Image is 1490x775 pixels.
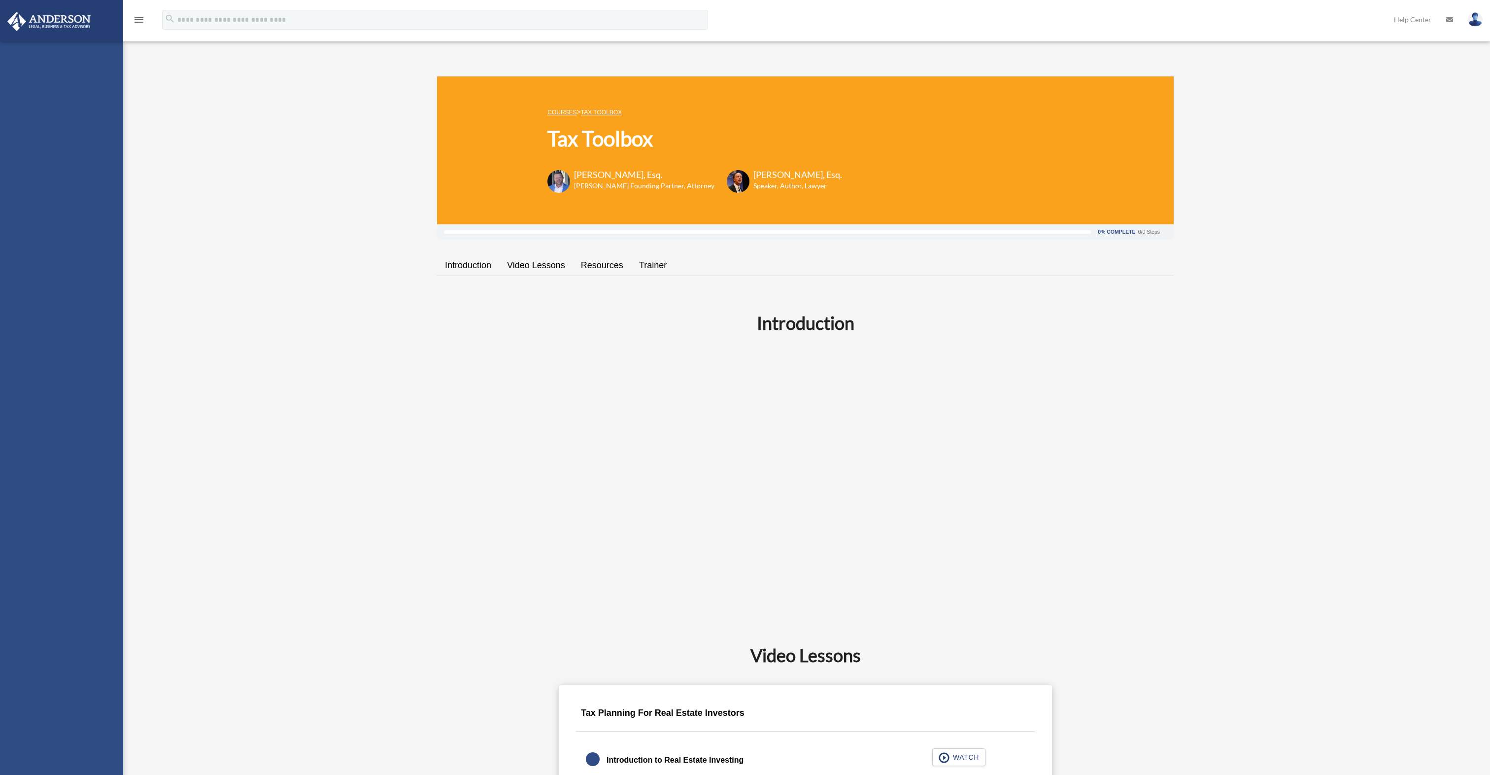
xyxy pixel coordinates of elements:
[4,12,94,31] img: Anderson Advisors Platinum Portal
[1138,229,1160,235] div: 0/0 Steps
[574,169,714,181] h3: [PERSON_NAME], Esq.
[631,251,675,280] a: Trainer
[607,753,744,767] div: Introduction to Real Estate Investing
[547,124,842,153] h1: Tax Toolbox
[559,353,1052,631] iframe: Introduction to the Tax Toolbox
[547,106,842,118] p: >
[574,181,714,191] h6: [PERSON_NAME] Founding Partner, Attorney
[443,643,1168,668] h2: Video Lessons
[547,109,576,116] a: COURSES
[547,170,570,193] img: Toby-circle-head.png
[581,109,622,116] a: Tax Toolbox
[165,13,175,24] i: search
[443,311,1168,335] h2: Introduction
[1098,229,1135,235] div: 0% Complete
[576,701,1035,732] div: Tax Planning For Real Estate Investors
[499,251,573,280] a: Video Lessons
[586,748,1025,772] a: Introduction to Real Estate Investing WATCH
[437,251,499,280] a: Introduction
[1468,12,1483,27] img: User Pic
[573,251,631,280] a: Resources
[133,14,145,26] i: menu
[950,752,979,762] span: WATCH
[753,169,842,181] h3: [PERSON_NAME], Esq.
[133,17,145,26] a: menu
[753,181,830,191] h6: Speaker, Author, Lawyer
[727,170,749,193] img: Scott-Estill-Headshot.png
[932,748,985,766] button: WATCH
